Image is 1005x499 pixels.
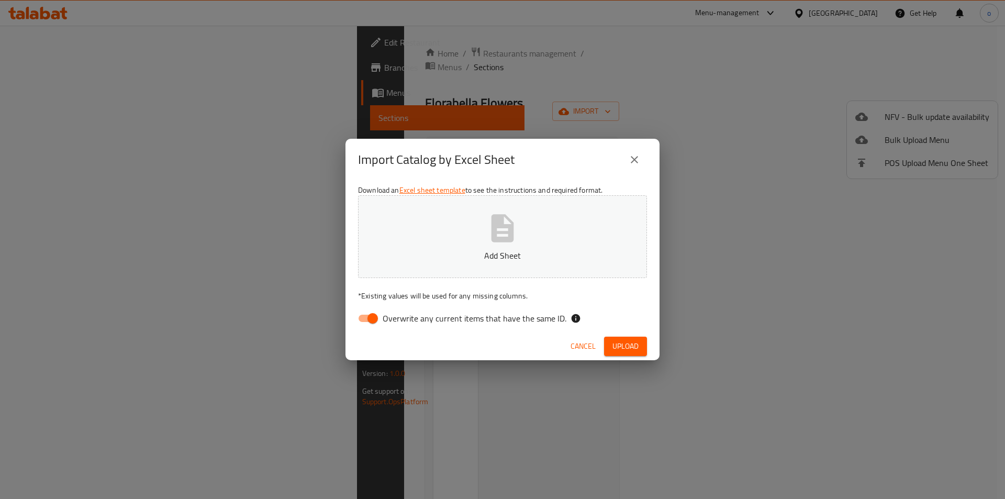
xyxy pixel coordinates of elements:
p: Add Sheet [374,249,631,262]
a: Excel sheet template [399,183,465,197]
span: Cancel [571,340,596,353]
button: Cancel [566,337,600,356]
span: Upload [612,340,639,353]
span: Overwrite any current items that have the same ID. [383,312,566,325]
svg: If the overwrite option isn't selected, then the items that match an existing ID will be ignored ... [571,313,581,324]
button: Upload [604,337,647,356]
h2: Import Catalog by Excel Sheet [358,151,515,168]
button: close [622,147,647,172]
p: Existing values will be used for any missing columns. [358,291,647,301]
button: Add Sheet [358,195,647,278]
div: Download an to see the instructions and required format. [345,181,660,332]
